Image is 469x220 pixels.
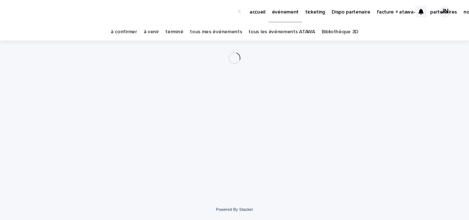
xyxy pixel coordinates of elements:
[190,23,242,41] a: tous mes événements
[144,23,159,41] a: à venir
[15,4,86,19] img: Ls34BcGeRexTGTNfXpUC
[248,23,315,41] a: tous les événements ATAWA
[111,23,137,41] a: à confirmer
[165,23,183,41] a: terminé
[322,23,358,41] a: Bibliothèque 3D
[216,207,253,212] a: Powered By Stacker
